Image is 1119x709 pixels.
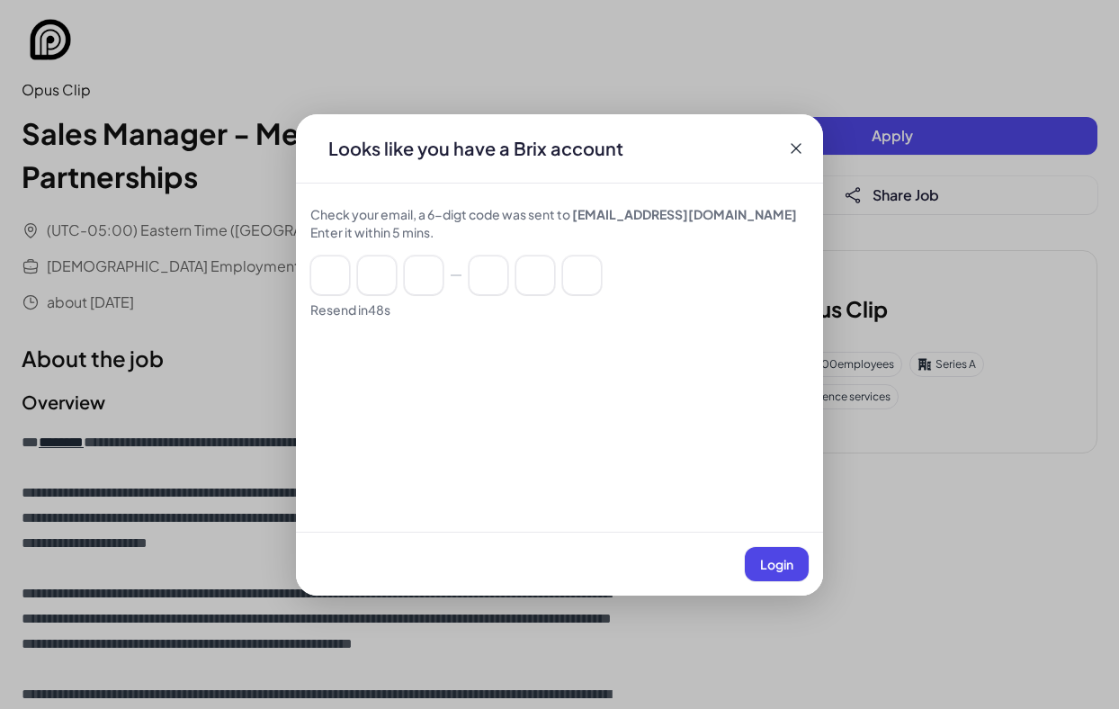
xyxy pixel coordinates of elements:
span: [EMAIL_ADDRESS][DOMAIN_NAME] [572,206,797,222]
div: Looks like you have a Brix account [314,136,638,161]
div: Check your email, a 6-digt code was sent to Enter it within 5 mins. [310,205,809,241]
button: Login [745,547,809,581]
span: Login [760,556,793,572]
div: Resend in 48 s [310,301,809,319]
